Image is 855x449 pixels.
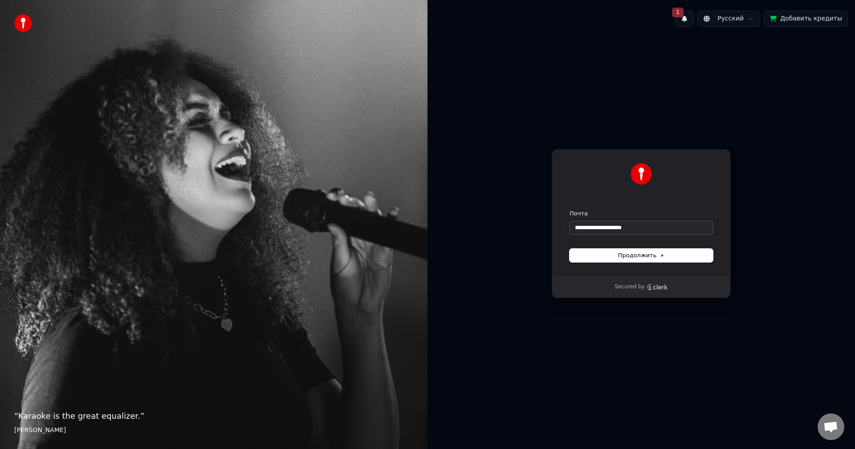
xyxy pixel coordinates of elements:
[631,163,652,185] img: Youka
[570,249,713,262] button: Продолжить
[764,11,848,27] button: Добавить кредиты
[570,210,588,218] label: Почта
[818,413,844,440] a: Открытый чат
[14,14,32,32] img: youka
[647,284,668,290] a: Clerk logo
[675,11,694,27] button: 1
[615,283,644,291] p: Secured by
[14,410,413,422] p: “ Karaoke is the great equalizer. ”
[672,8,684,17] span: 1
[618,251,665,259] span: Продолжить
[14,426,413,435] footer: [PERSON_NAME]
